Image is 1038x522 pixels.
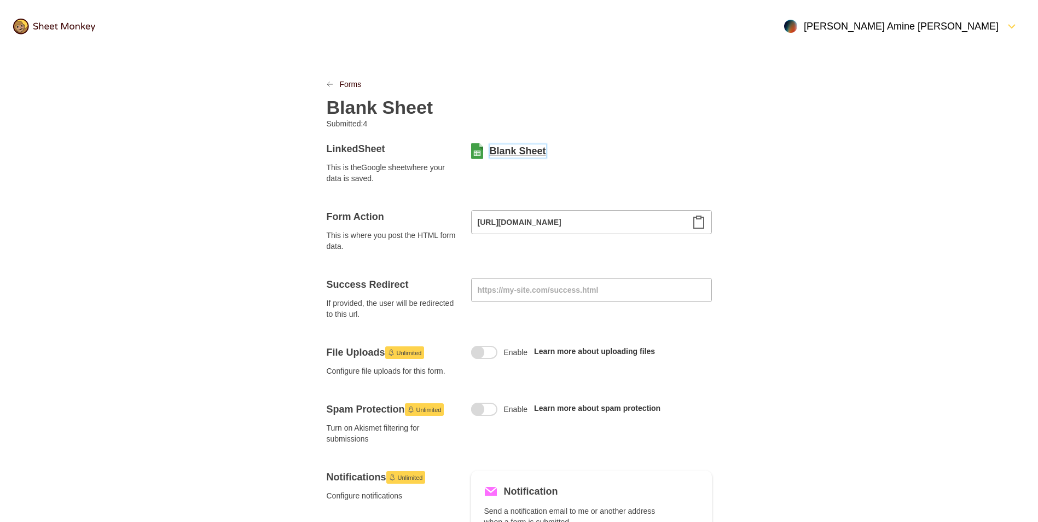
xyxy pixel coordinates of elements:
h2: Blank Sheet [327,96,433,118]
a: Learn more about uploading files [534,347,655,356]
input: https://my-site.com/success.html [471,278,712,302]
button: Open Menu [778,13,1025,39]
span: Configure file uploads for this form. [327,366,458,376]
svg: Launch [389,474,396,480]
img: logo@2x.png [13,19,95,34]
h4: Spam Protection [327,403,458,416]
h4: Success Redirect [327,278,458,291]
a: Blank Sheet [490,144,546,158]
svg: LinkPrevious [327,81,333,88]
span: This is the Google sheet where your data is saved. [327,162,458,184]
h4: Linked Sheet [327,142,458,155]
svg: Launch [388,349,395,356]
span: If provided, the user will be redirected to this url. [327,298,458,320]
svg: FormDown [1005,20,1018,33]
h5: Notification [504,484,558,499]
span: Unlimited [416,403,442,416]
a: Forms [340,79,362,90]
span: Configure notifications [327,490,458,501]
h4: Form Action [327,210,458,223]
a: Learn more about spam protection [534,404,660,413]
h4: File Uploads [327,346,458,359]
span: Enable [504,404,528,415]
svg: Mail [484,485,497,498]
h4: Notifications [327,471,458,484]
p: Submitted: 4 [327,118,511,129]
svg: Launch [408,406,414,413]
span: Unlimited [398,471,423,484]
span: Enable [504,347,528,358]
span: Unlimited [397,346,422,359]
span: Turn on Akismet filtering for submissions [327,422,458,444]
span: This is where you post the HTML form data. [327,230,458,252]
div: [PERSON_NAME] Amine [PERSON_NAME] [784,20,999,33]
svg: Clipboard [692,216,705,229]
